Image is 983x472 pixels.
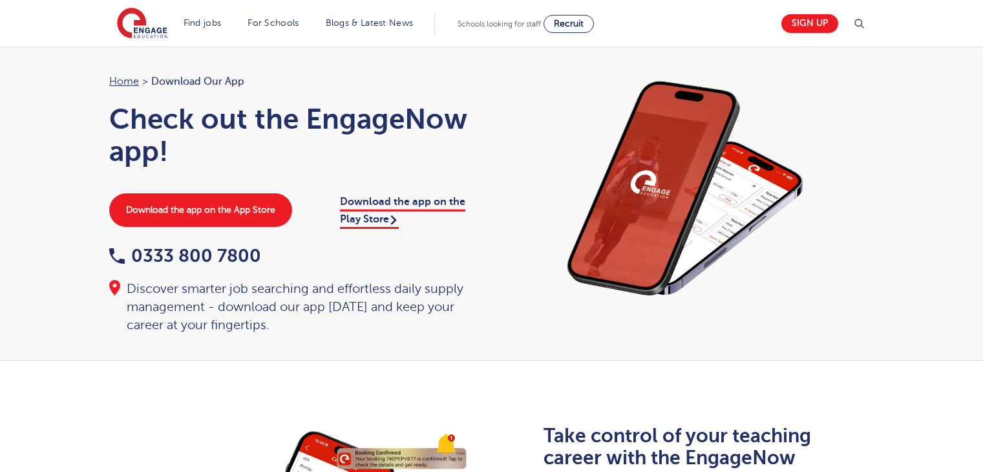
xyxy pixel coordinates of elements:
[117,8,167,40] img: Engage Education
[109,76,139,87] a: Home
[109,103,479,167] h1: Check out the EngageNow app!
[109,280,479,334] div: Discover smarter job searching and effortless daily supply management - download our app [DATE] a...
[184,18,222,28] a: Find jobs
[326,18,414,28] a: Blogs & Latest News
[781,14,838,33] a: Sign up
[458,19,541,28] span: Schools looking for staff
[248,18,299,28] a: For Schools
[142,76,148,87] span: >
[109,73,479,90] nav: breadcrumb
[109,246,261,266] a: 0333 800 7800
[109,193,292,227] a: Download the app on the App Store
[554,19,584,28] span: Recruit
[340,196,465,228] a: Download the app on the Play Store
[544,15,594,33] a: Recruit
[151,73,244,90] span: Download our app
